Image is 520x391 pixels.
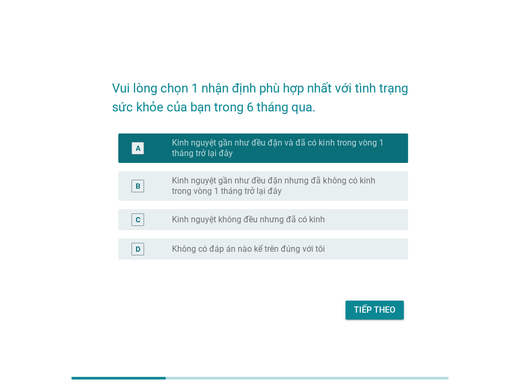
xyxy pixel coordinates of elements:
[136,181,140,192] div: B
[136,143,140,154] div: A
[136,214,140,225] div: C
[172,138,391,159] label: Kinh nguyệt gần như đều đặn và đã có kinh trong vòng 1 tháng trở lại đây
[136,244,140,255] div: D
[112,68,408,117] h2: Vui lòng chọn 1 nhận định phù hợp nhất với tình trạng sức khỏe của bạn trong 6 tháng qua.
[172,244,325,254] label: Không có đáp án nào kể trên đúng với tôi
[354,304,395,316] div: Tiếp theo
[172,214,325,225] label: Kinh nguyệt không đều nhưng đã có kinh
[172,176,391,197] label: Kinh nguyệt gần như đều đặn nhưng đã không có kinh trong vòng 1 tháng trở lại đây
[345,301,404,320] button: Tiếp theo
